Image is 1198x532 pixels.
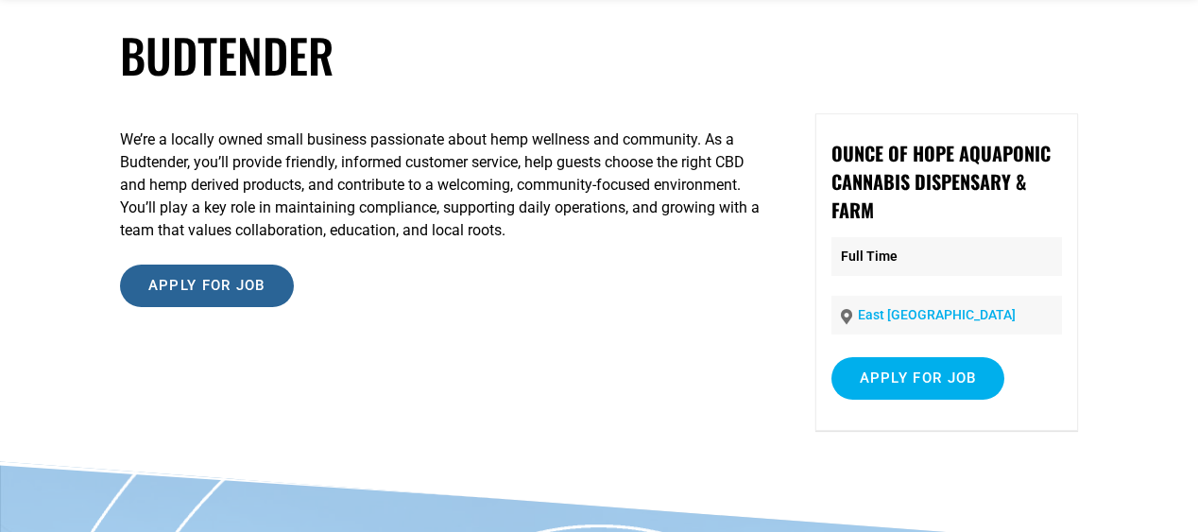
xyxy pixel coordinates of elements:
[120,129,767,242] p: We’re a locally owned small business passionate about hemp wellness and community. As a Budtender...
[831,237,1063,276] p: Full Time
[831,357,1005,400] input: Apply for job
[858,307,1016,322] a: East [GEOGRAPHIC_DATA]
[120,265,294,307] input: Apply for job
[120,27,1078,83] h1: Budtender
[831,139,1051,224] strong: Ounce of Hope Aquaponic Cannabis Dispensary & Farm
